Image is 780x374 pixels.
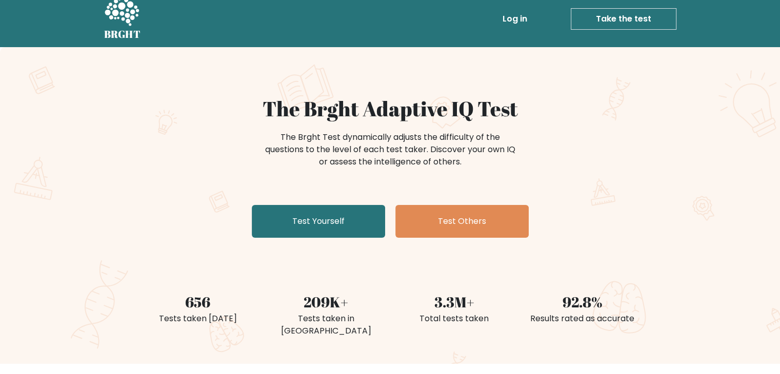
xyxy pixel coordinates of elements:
a: Test Yourself [252,205,385,238]
div: 209K+ [268,291,384,313]
a: Take the test [571,8,676,30]
h5: BRGHT [104,28,141,40]
div: Total tests taken [396,313,512,325]
div: The Brght Test dynamically adjusts the difficulty of the questions to the level of each test take... [262,131,518,168]
div: Results rated as accurate [525,313,641,325]
div: 92.8% [525,291,641,313]
a: Test Others [395,205,529,238]
h1: The Brght Adaptive IQ Test [140,96,641,121]
div: 3.3M+ [396,291,512,313]
div: 656 [140,291,256,313]
div: Tests taken in [GEOGRAPHIC_DATA] [268,313,384,337]
div: Tests taken [DATE] [140,313,256,325]
a: Log in [498,9,531,29]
